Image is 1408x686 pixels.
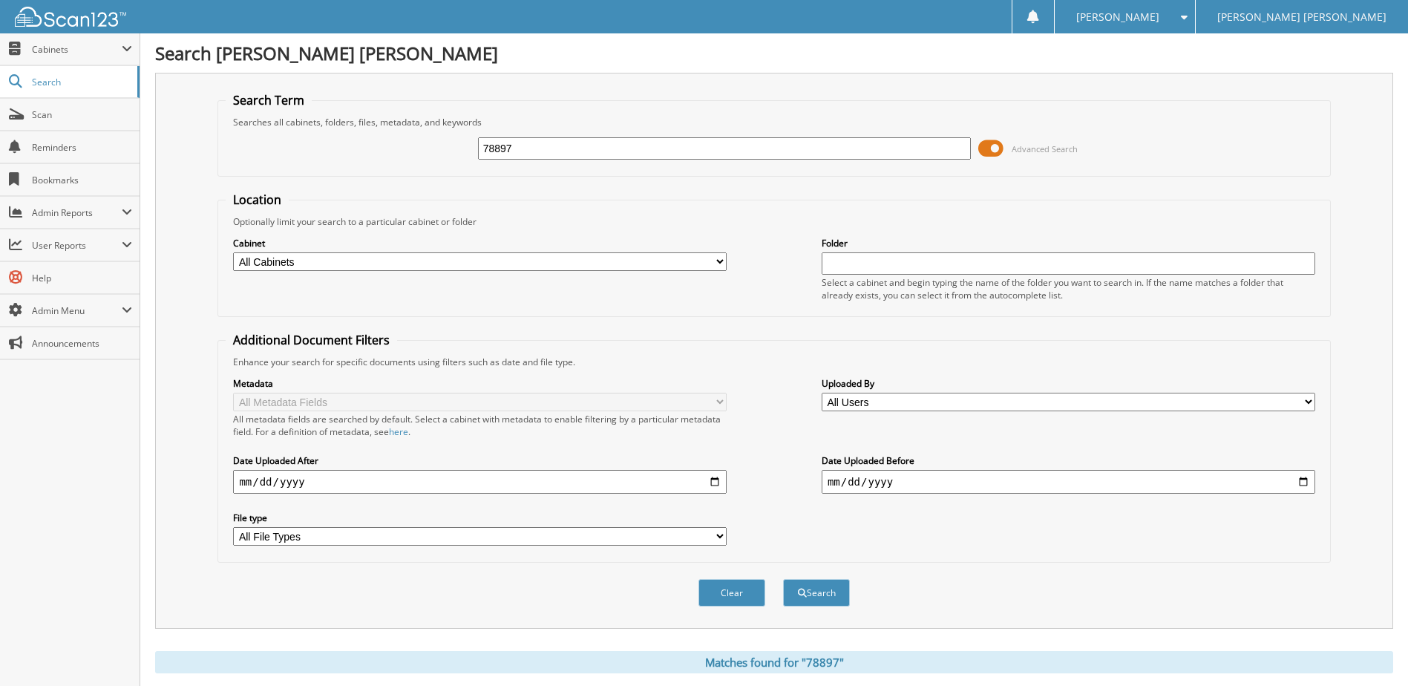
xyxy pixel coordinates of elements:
label: Metadata [233,377,727,390]
div: Searches all cabinets, folders, files, metadata, and keywords [226,116,1322,128]
span: Scan [32,108,132,121]
div: All metadata fields are searched by default. Select a cabinet with metadata to enable filtering b... [233,413,727,438]
span: Admin Reports [32,206,122,219]
label: Uploaded By [822,377,1315,390]
span: Advanced Search [1012,143,1078,154]
span: Admin Menu [32,304,122,317]
legend: Location [226,192,289,208]
legend: Search Term [226,92,312,108]
div: Matches found for "78897" [155,651,1393,673]
button: Search [783,579,850,607]
div: Select a cabinet and begin typing the name of the folder you want to search in. If the name match... [822,276,1315,301]
div: Optionally limit your search to a particular cabinet or folder [226,215,1322,228]
label: File type [233,512,727,524]
span: Bookmarks [32,174,132,186]
span: Announcements [32,337,132,350]
a: here [389,425,408,438]
legend: Additional Document Filters [226,332,397,348]
span: Search [32,76,130,88]
span: Cabinets [32,43,122,56]
input: start [233,470,727,494]
span: User Reports [32,239,122,252]
span: Reminders [32,141,132,154]
button: Clear [698,579,765,607]
input: end [822,470,1315,494]
div: Enhance your search for specific documents using filters such as date and file type. [226,356,1322,368]
span: [PERSON_NAME] [1076,13,1159,22]
img: scan123-logo-white.svg [15,7,126,27]
label: Date Uploaded After [233,454,727,467]
span: Help [32,272,132,284]
label: Cabinet [233,237,727,249]
label: Date Uploaded Before [822,454,1315,467]
span: [PERSON_NAME] [PERSON_NAME] [1217,13,1386,22]
h1: Search [PERSON_NAME] [PERSON_NAME] [155,41,1393,65]
label: Folder [822,237,1315,249]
